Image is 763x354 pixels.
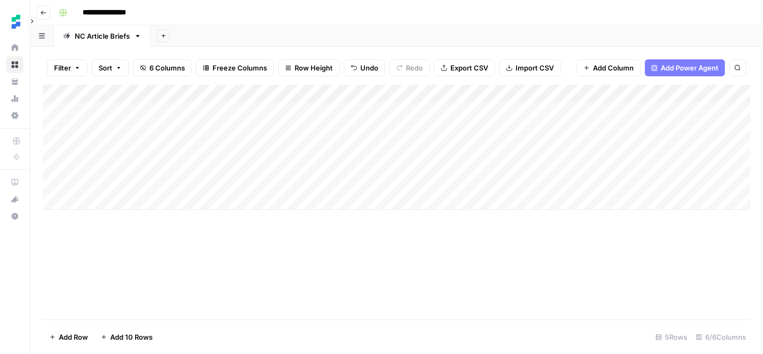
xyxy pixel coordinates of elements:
span: 6 Columns [149,63,185,73]
a: Home [6,39,23,56]
button: Sort [92,59,129,76]
div: 6/6 Columns [691,329,750,346]
span: Add Power Agent [661,63,718,73]
button: Undo [344,59,385,76]
span: Add Row [59,332,88,342]
span: Freeze Columns [212,63,267,73]
div: 5 Rows [651,329,691,346]
div: What's new? [7,191,23,207]
button: Freeze Columns [196,59,274,76]
button: Import CSV [499,59,561,76]
button: 6 Columns [133,59,192,76]
button: Redo [389,59,430,76]
a: Your Data [6,73,23,90]
button: Help + Support [6,208,23,225]
button: Add Row [43,329,94,346]
span: Add Column [593,63,634,73]
button: Filter [47,59,87,76]
span: Import CSV [516,63,554,73]
button: What's new? [6,191,23,208]
span: Filter [54,63,71,73]
a: Usage [6,90,23,107]
span: Export CSV [450,63,488,73]
span: Redo [406,63,423,73]
button: Add Column [576,59,641,76]
span: Add 10 Rows [110,332,153,342]
span: Row Height [295,63,333,73]
a: NC Article Briefs [54,25,150,47]
button: Workspace: Ten Speed [6,8,23,35]
span: Sort [99,63,112,73]
button: Add Power Agent [645,59,725,76]
button: Export CSV [434,59,495,76]
img: Ten Speed Logo [6,12,25,31]
a: AirOps Academy [6,174,23,191]
div: NC Article Briefs [75,31,130,41]
button: Add 10 Rows [94,329,159,346]
a: Browse [6,56,23,73]
button: Row Height [278,59,340,76]
a: Settings [6,107,23,124]
span: Undo [360,63,378,73]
